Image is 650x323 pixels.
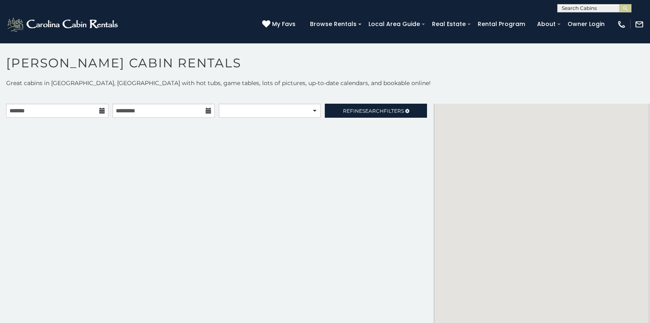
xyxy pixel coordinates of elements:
[6,16,120,33] img: White-1-2.png
[325,104,427,118] a: RefineSearchFilters
[364,18,424,31] a: Local Area Guide
[306,18,361,31] a: Browse Rentals
[563,18,609,31] a: Owner Login
[343,108,404,114] span: Refine Filters
[617,20,626,29] img: phone-regular-white.png
[262,20,298,29] a: My Favs
[635,20,644,29] img: mail-regular-white.png
[428,18,470,31] a: Real Estate
[272,20,296,28] span: My Favs
[533,18,560,31] a: About
[474,18,529,31] a: Rental Program
[362,108,384,114] span: Search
